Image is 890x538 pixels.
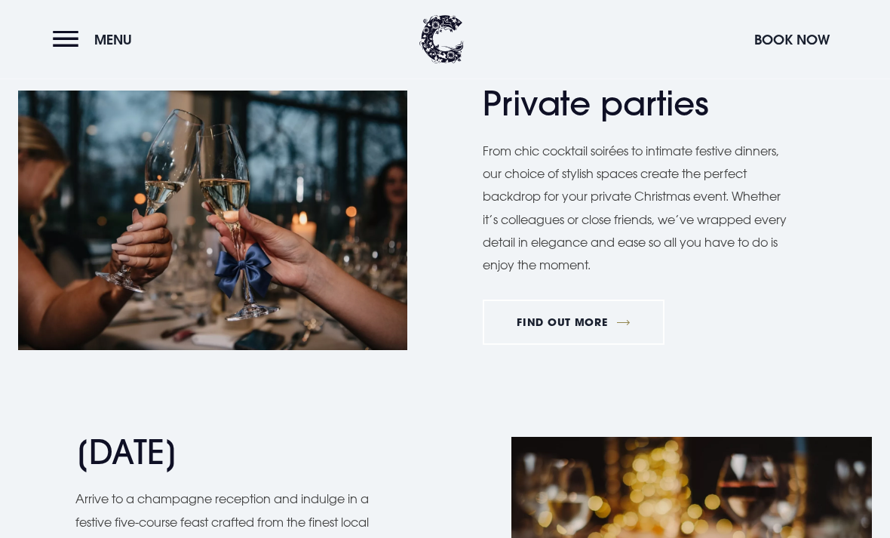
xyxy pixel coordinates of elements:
h2: Private parties [483,85,777,125]
button: Menu [53,23,140,56]
a: FIND OUT MORE [483,300,664,346]
img: Clandeboye Lodge [419,15,465,64]
span: Menu [94,31,132,48]
p: From chic cocktail soirées to intimate festive dinners, our choice of stylish spaces create the p... [483,140,792,278]
h2: [DATE] [75,433,370,473]
button: Book Now [747,23,837,56]
img: Christmas Hotel in Northern Ireland [18,91,407,351]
